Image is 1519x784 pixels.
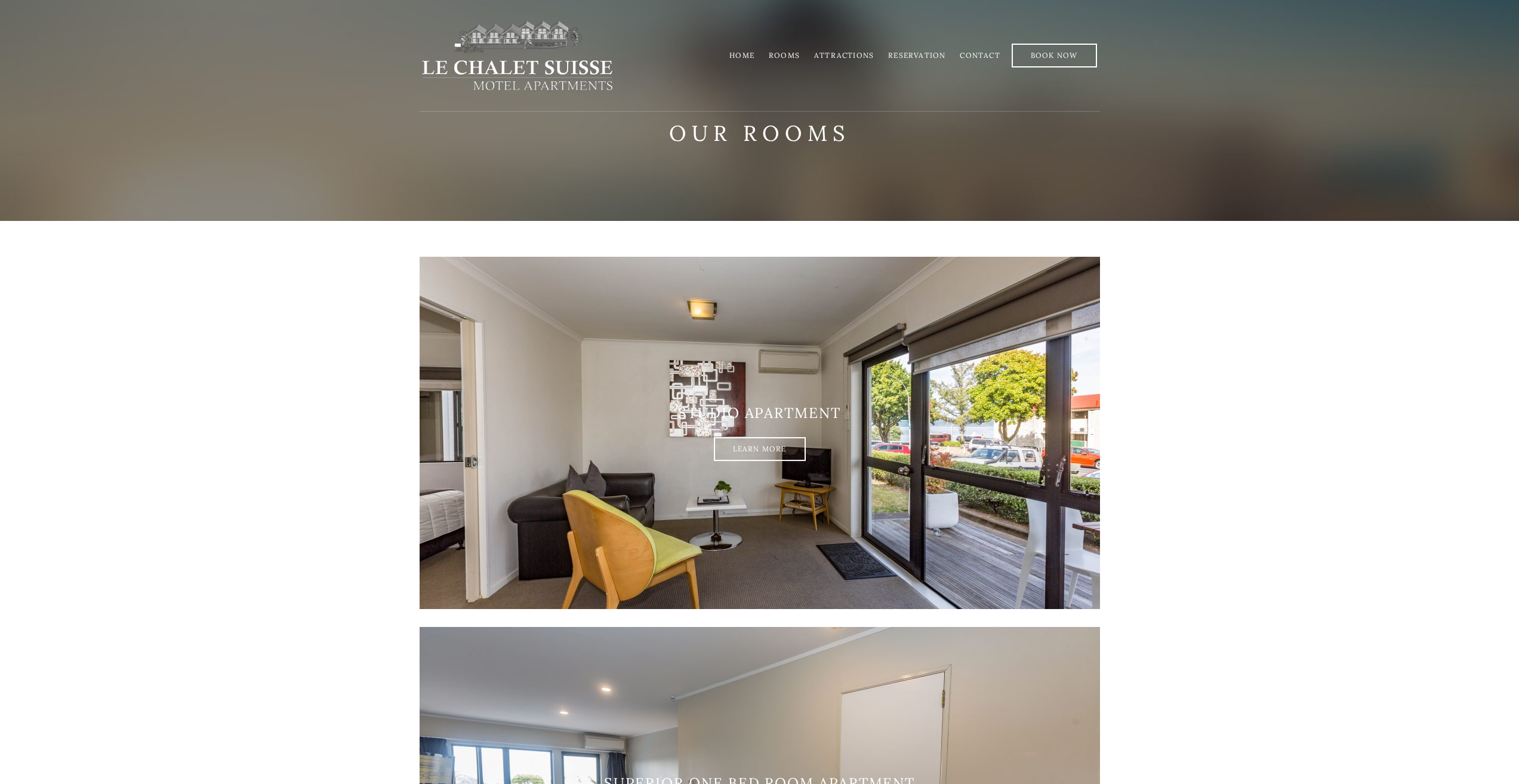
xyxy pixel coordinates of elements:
[814,51,874,60] a: Attractions
[769,51,800,60] a: Rooms
[420,405,1100,422] h3: Studio Apartment
[1012,44,1097,67] a: Book Now
[888,51,945,60] a: Reservation
[420,20,615,91] img: lechaletsuisse
[960,51,1000,60] a: Contact
[714,437,806,461] a: Learn More
[729,51,754,60] a: Home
